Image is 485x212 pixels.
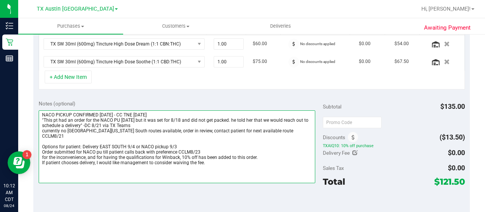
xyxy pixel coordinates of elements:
[253,58,267,65] span: $75.00
[448,164,465,172] span: $0.00
[3,182,15,203] p: 10:12 AM CDT
[323,165,344,171] span: Sales Tax
[18,23,123,30] span: Purchases
[394,40,409,47] span: $54.00
[323,176,345,187] span: Total
[323,117,382,128] input: Promo Code
[44,39,195,49] span: TX SW 30ml (600mg) Tincture High Dose Dream (1:1 CBN:THC)
[45,71,92,83] button: + Add New Item
[434,176,465,187] span: $121.50
[39,101,75,107] span: Notes (optional)
[22,150,31,159] iframe: Resource center unread badge
[123,18,228,34] a: Customers
[37,6,114,12] span: TX Austin [GEOGRAPHIC_DATA]
[260,23,301,30] span: Deliveries
[440,102,465,110] span: $135.00
[214,57,244,67] input: 1.00
[124,23,228,30] span: Customers
[18,18,123,34] a: Purchases
[424,24,471,32] span: Awaiting Payment
[6,38,13,46] inline-svg: Retail
[352,150,358,155] i: Edit Delivery Fee
[323,143,465,148] span: TXAIQ10: 10% off purchase
[3,203,15,209] p: 08/24
[359,58,371,65] span: $0.00
[44,57,195,67] span: TX SW 30ml (600mg) Tincture High Dose Soothe (1:1 CBD:THC)
[323,150,350,156] span: Delivery Fee
[323,130,345,144] span: Discounts
[359,40,371,47] span: $0.00
[8,151,30,174] iframe: Resource center
[6,55,13,62] inline-svg: Reports
[440,133,465,141] span: ($13.50)
[300,42,335,46] span: No discounts applied
[44,56,205,68] span: NO DATA FOUND
[214,39,244,49] input: 1.00
[44,38,205,50] span: NO DATA FOUND
[394,58,409,65] span: $67.50
[6,22,13,30] inline-svg: Inventory
[323,104,341,110] span: Subtotal
[448,149,465,157] span: $0.00
[300,60,335,64] span: No discounts applied
[421,6,471,12] span: Hi, [PERSON_NAME]!
[253,40,267,47] span: $60.00
[228,18,333,34] a: Deliveries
